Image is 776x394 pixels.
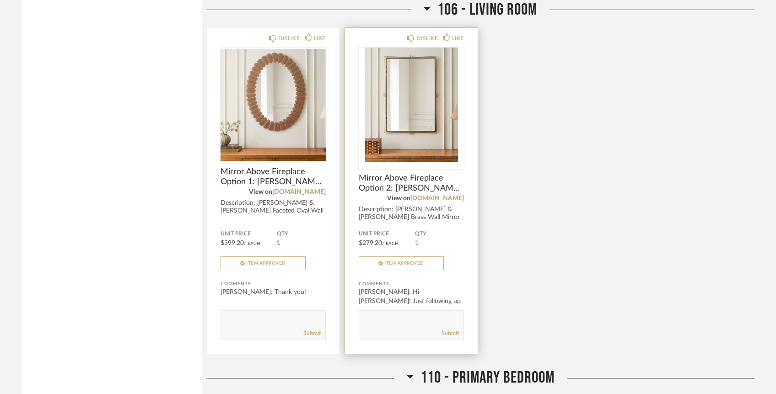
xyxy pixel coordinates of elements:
span: QTY [277,230,326,238]
span: 1 [277,240,280,246]
span: / Each [244,241,260,246]
div: DISLIKE [416,34,438,43]
div: Description: [PERSON_NAME] & [PERSON_NAME] Brass Wall Mirror by West Elm || Price do... [359,206,464,229]
span: Mirror Above Fireplace Option 2: [PERSON_NAME] & [PERSON_NAME] Brass Wall Mirror [359,173,464,193]
div: Comments: [221,279,326,288]
span: Item Approved [246,261,286,266]
span: 1 [415,240,419,246]
span: View on [387,195,410,202]
div: DISLIKE [278,34,300,43]
span: Mirror Above Fireplace Option 1: [PERSON_NAME] & [PERSON_NAME] Faceted Oval Wall Mirror [221,167,326,187]
span: / Each [382,241,399,246]
span: $399.20 [221,240,244,246]
img: undefined [359,48,464,162]
div: LIKE [452,34,464,43]
button: Item Approved [359,256,444,270]
a: [DOMAIN_NAME] [272,189,326,195]
div: Comments: [359,279,464,288]
a: [DOMAIN_NAME] [410,195,464,202]
div: LIKE [314,34,326,43]
span: View on [249,189,272,195]
a: Submit [442,330,459,337]
div: Description: [PERSON_NAME] & [PERSON_NAME] Faceted Oval Wall Mirror by West Elm || Pric... [221,199,326,223]
span: Item Approved [384,261,424,266]
span: Unit Price [359,230,415,238]
img: undefined [221,48,326,162]
span: 110 - Primary Bedroom [420,368,555,388]
div: [PERSON_NAME]: Thank you! [221,288,326,297]
span: $279.20 [359,240,382,246]
div: [PERSON_NAME]: Hi [PERSON_NAME]! Just following up here, thank you! [359,288,464,315]
span: Unit Price [221,230,277,238]
span: QTY [415,230,464,238]
div: 0 [359,48,464,162]
button: Item Approved [221,256,306,270]
a: Submit [303,330,321,337]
